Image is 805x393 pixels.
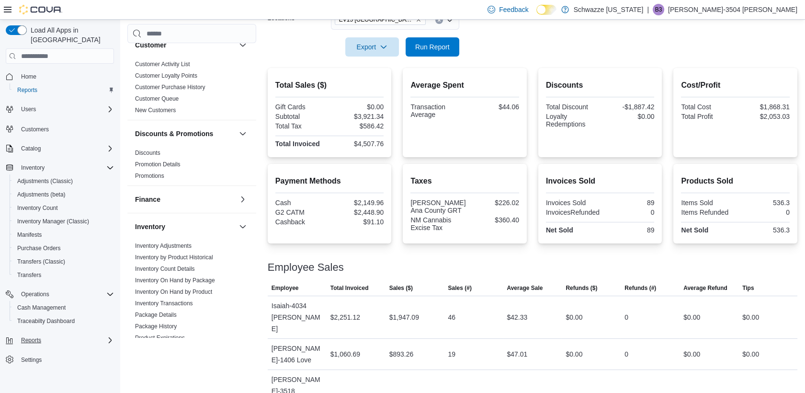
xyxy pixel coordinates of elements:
[330,348,360,360] div: $1,060.69
[135,335,185,341] a: Product Expirations
[331,113,384,120] div: $3,921.34
[135,61,190,68] a: Customer Activity List
[17,271,41,279] span: Transfers
[272,284,299,292] span: Employee
[17,177,73,185] span: Adjustments (Classic)
[668,4,797,15] p: [PERSON_NAME]-3504 [PERSON_NAME]
[13,269,45,281] a: Transfers
[467,103,519,111] div: $44.06
[13,216,93,227] a: Inventory Manager (Classic)
[275,175,384,187] h2: Payment Methods
[683,312,700,323] div: $0.00
[135,254,213,261] span: Inventory by Product Historical
[10,174,118,188] button: Adjustments (Classic)
[681,80,790,91] h2: Cost/Profit
[574,4,644,15] p: Schwazze [US_STATE]
[2,69,118,83] button: Home
[275,218,328,226] div: Cashback
[536,5,556,15] input: Dark Mode
[389,312,419,323] div: $1,947.09
[17,218,89,225] span: Inventory Manager (Classic)
[237,39,249,51] button: Customer
[10,201,118,215] button: Inventory Count
[17,204,58,212] span: Inventory Count
[13,302,69,313] a: Cash Management
[10,228,118,242] button: Manifests
[135,243,192,249] a: Inventory Adjustments
[351,37,393,57] span: Export
[507,284,543,292] span: Average Sale
[135,83,205,91] span: Customer Purchase History
[13,229,114,241] span: Manifests
[17,354,114,366] span: Settings
[10,188,118,201] button: Adjustments (beta)
[742,284,754,292] span: Tips
[135,323,177,330] a: Package History
[13,315,79,327] a: Traceabilty Dashboard
[389,284,413,292] span: Sales ($)
[330,312,360,323] div: $2,251.12
[13,302,114,313] span: Cash Management
[2,122,118,136] button: Customers
[13,243,65,254] a: Purchase Orders
[410,175,519,187] h2: Taxes
[653,4,664,15] div: Brittnay-3504 Hernandez
[237,128,249,139] button: Discounts & Promotions
[275,208,328,216] div: G2 CATM
[499,5,528,14] span: Feedback
[331,103,384,111] div: $0.00
[345,37,399,57] button: Export
[17,304,66,312] span: Cash Management
[135,95,179,103] span: Customer Queue
[737,226,790,234] div: 536.3
[13,315,114,327] span: Traceabilty Dashboard
[275,122,328,130] div: Total Tax
[135,129,235,139] button: Discounts & Promotions
[127,58,256,120] div: Customer
[10,242,118,255] button: Purchase Orders
[17,335,45,346] button: Reports
[135,40,235,50] button: Customer
[507,312,527,323] div: $42.33
[13,243,114,254] span: Purchase Orders
[135,222,235,231] button: Inventory
[737,208,790,216] div: 0
[2,353,118,367] button: Settings
[6,66,114,392] nav: Complex example
[237,221,249,232] button: Inventory
[135,149,160,157] span: Discounts
[135,300,193,307] a: Inventory Transactions
[17,124,53,135] a: Customers
[546,199,598,207] div: Invoices Sold
[331,140,384,148] div: $4,507.76
[681,199,733,207] div: Items Sold
[10,255,118,268] button: Transfers (Classic)
[17,354,45,366] a: Settings
[446,16,454,24] button: Open list of options
[135,254,213,261] a: Inventory by Product Historical
[683,348,700,360] div: $0.00
[546,208,600,216] div: InvoicesRefunded
[546,80,655,91] h2: Discounts
[410,216,463,231] div: NM Cannabis Excise Tax
[21,290,49,298] span: Operations
[17,191,66,198] span: Adjustments (beta)
[135,277,215,284] span: Inventory On Hand by Package
[127,147,256,185] div: Discounts & Promotions
[275,113,328,120] div: Subtotal
[135,277,215,284] a: Inventory On Hand by Package
[135,161,181,168] a: Promotion Details
[135,311,177,319] span: Package Details
[13,256,69,267] a: Transfers (Classic)
[655,4,662,15] span: B3
[17,244,61,252] span: Purchase Orders
[17,317,75,325] span: Traceabilty Dashboard
[13,84,41,96] a: Reports
[603,208,654,216] div: 0
[17,104,40,115] button: Users
[13,189,69,200] a: Adjustments (beta)
[566,312,582,323] div: $0.00
[135,72,197,79] a: Customer Loyalty Points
